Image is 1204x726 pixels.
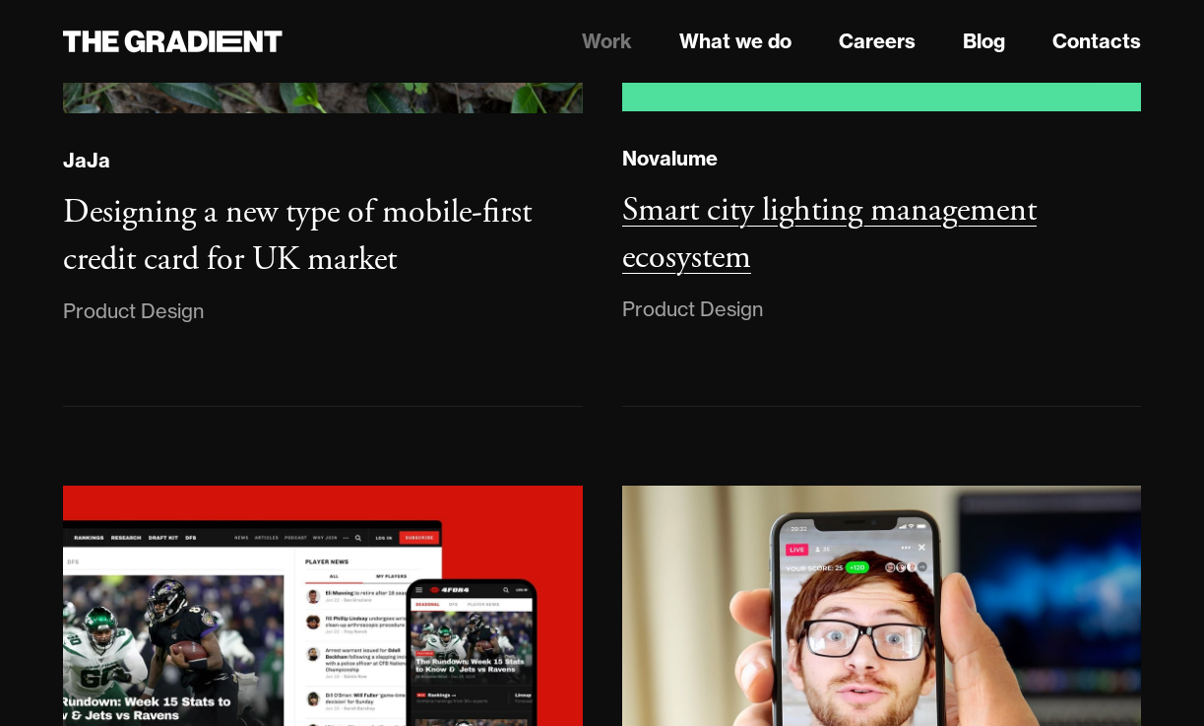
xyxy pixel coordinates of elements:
h3: Designing a new type of mobile-first credit card for UK market [63,191,532,281]
div: Product Design [622,294,763,325]
a: Careers [839,27,916,56]
h3: Smart city lighting management ecosystem [622,189,1037,279]
div: JaJa [63,148,110,173]
div: Novalume [622,146,718,171]
a: Blog [963,27,1005,56]
div: Product Design [63,296,204,327]
a: What we do [679,27,792,56]
a: Work [582,27,632,56]
a: Contacts [1052,27,1141,56]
